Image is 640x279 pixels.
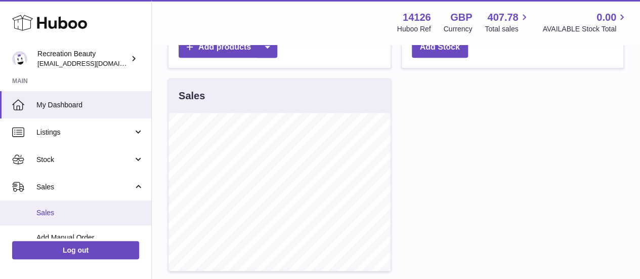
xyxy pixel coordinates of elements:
[12,51,27,66] img: internalAdmin-14126@internal.huboo.com
[542,11,628,34] a: 0.00 AVAILABLE Stock Total
[403,11,431,24] strong: 14126
[12,241,139,259] a: Log out
[37,59,149,67] span: [EMAIL_ADDRESS][DOMAIN_NAME]
[36,182,133,192] span: Sales
[487,11,518,24] span: 407.78
[542,24,628,34] span: AVAILABLE Stock Total
[36,233,144,243] span: Add Manual Order
[397,24,431,34] div: Huboo Ref
[179,89,205,103] h3: Sales
[179,37,277,58] a: Add products
[444,24,473,34] div: Currency
[37,49,129,68] div: Recreation Beauty
[596,11,616,24] span: 0.00
[412,37,468,58] a: Add Stock
[36,155,133,165] span: Stock
[36,100,144,110] span: My Dashboard
[450,11,472,24] strong: GBP
[36,208,144,218] span: Sales
[36,128,133,137] span: Listings
[485,11,530,34] a: 407.78 Total sales
[485,24,530,34] span: Total sales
